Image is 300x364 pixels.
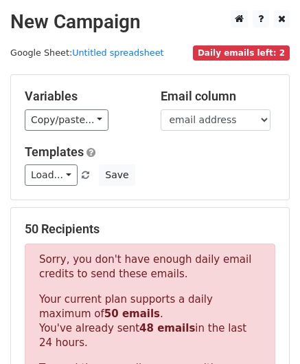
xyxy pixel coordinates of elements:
button: Save [99,164,135,186]
iframe: Chat Widget [231,298,300,364]
a: Untitled spreadsheet [72,47,163,58]
h5: Variables [25,89,140,104]
h2: New Campaign [10,10,290,34]
a: Daily emails left: 2 [193,47,290,58]
h5: 50 Recipients [25,222,275,237]
h5: Email column [161,89,276,104]
p: Your current plan supports a daily maximum of . You've already sent in the last 24 hours. [39,292,261,350]
small: Google Sheet: [10,47,164,58]
strong: 50 emails [104,308,160,320]
a: Load... [25,164,78,186]
a: Copy/paste... [25,109,108,131]
a: Templates [25,144,84,159]
strong: 48 emails [139,322,195,334]
span: Daily emails left: 2 [193,45,290,61]
p: Sorry, you don't have enough daily email credits to send these emails. [39,253,261,281]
